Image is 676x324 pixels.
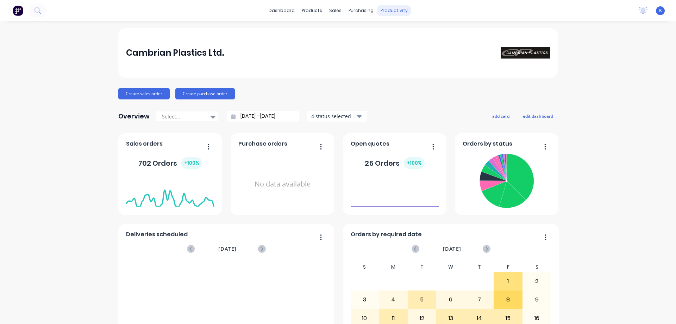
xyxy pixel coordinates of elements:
span: K [659,7,662,14]
span: Orders by required date [351,230,422,239]
div: 6 [437,291,465,308]
span: Orders by status [463,140,512,148]
div: T [408,262,437,272]
button: Create sales order [118,88,170,99]
div: M [379,262,408,272]
div: F [494,262,522,272]
button: edit dashboard [518,111,558,121]
span: Sales orders [126,140,163,148]
iframe: Intercom live chat [652,300,669,317]
div: 5 [408,291,436,308]
span: Purchase orders [238,140,287,148]
div: T [465,262,494,272]
div: Overview [118,109,150,123]
div: sales [326,5,345,16]
div: 7 [465,291,494,308]
div: 702 Orders [138,157,202,169]
span: Open quotes [351,140,389,148]
div: 25 Orders [365,157,425,169]
div: 2 [523,273,551,290]
span: [DATE] [218,245,237,253]
div: purchasing [345,5,377,16]
div: S [350,262,379,272]
div: productivity [377,5,411,16]
div: 3 [351,291,379,308]
div: 8 [494,291,522,308]
a: dashboard [265,5,298,16]
div: products [298,5,326,16]
div: No data available [238,151,327,218]
img: Cambrian Plastics Ltd. [501,47,550,59]
span: [DATE] [443,245,461,253]
button: 4 status selected [307,111,367,122]
div: 9 [523,291,551,308]
img: Factory [13,5,23,16]
div: 1 [494,273,522,290]
div: 4 status selected [311,112,356,120]
button: add card [488,111,514,121]
div: S [522,262,551,272]
div: Cambrian Plastics Ltd. [126,46,224,60]
div: W [436,262,465,272]
div: 4 [379,291,407,308]
div: + 100 % [404,157,425,169]
button: Create purchase order [175,88,235,99]
div: + 100 % [181,157,202,169]
span: Deliveries scheduled [126,230,188,239]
